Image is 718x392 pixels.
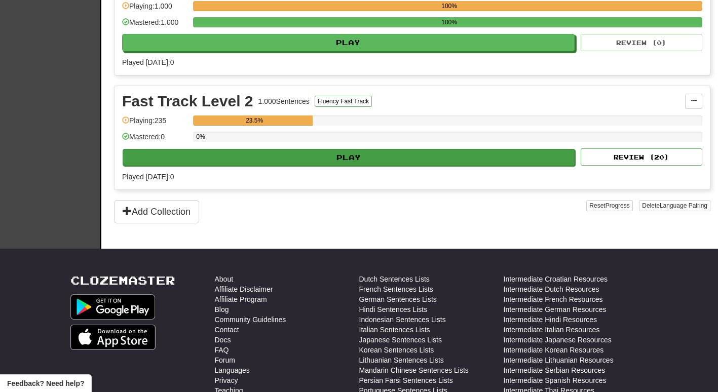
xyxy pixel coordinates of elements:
a: Intermediate Lithuanian Resources [504,355,614,365]
button: Add Collection [114,200,199,223]
a: Mandarin Chinese Sentences Lists [359,365,469,375]
a: Docs [215,335,231,345]
a: Community Guidelines [215,315,286,325]
span: Open feedback widget [7,378,84,388]
a: Privacy [215,375,238,385]
a: Forum [215,355,235,365]
a: Hindi Sentences Lists [359,304,428,315]
img: Get it on Google Play [70,294,156,320]
button: Fluency Fast Track [315,96,372,107]
button: Review (20) [581,148,702,166]
a: Japanese Sentences Lists [359,335,442,345]
div: 100% [196,17,702,27]
a: Intermediate Dutch Resources [504,284,599,294]
span: Played [DATE]: 0 [122,173,174,181]
a: Clozemaster [70,274,175,287]
a: Intermediate Japanese Resources [504,335,612,345]
button: Play [122,34,575,51]
a: Intermediate Spanish Resources [504,375,607,385]
a: Languages [215,365,250,375]
a: About [215,274,234,284]
div: Fast Track Level 2 [122,94,253,109]
a: Dutch Sentences Lists [359,274,430,284]
div: Mastered: 1.000 [122,17,188,34]
a: Intermediate German Resources [504,304,607,315]
span: Language Pairing [660,202,707,209]
a: Contact [215,325,239,335]
a: Intermediate Serbian Resources [504,365,606,375]
div: 100% [196,1,702,11]
a: Italian Sentences Lists [359,325,430,335]
button: Play [123,149,575,166]
a: Affiliate Disclaimer [215,284,273,294]
button: Review (0) [581,34,702,51]
button: DeleteLanguage Pairing [639,200,710,211]
a: Intermediate French Resources [504,294,603,304]
img: Get it on App Store [70,325,156,350]
a: Intermediate Croatian Resources [504,274,608,284]
a: German Sentences Lists [359,294,437,304]
button: ResetProgress [586,200,632,211]
a: Blog [215,304,229,315]
a: Intermediate Korean Resources [504,345,604,355]
a: Korean Sentences Lists [359,345,434,355]
a: Lithuanian Sentences Lists [359,355,444,365]
div: 23.5% [196,115,313,126]
a: FAQ [215,345,229,355]
a: French Sentences Lists [359,284,433,294]
span: Progress [606,202,630,209]
div: Mastered: 0 [122,132,188,148]
a: Persian Farsi Sentences Lists [359,375,453,385]
a: Indonesian Sentences Lists [359,315,446,325]
span: Played [DATE]: 0 [122,58,174,66]
div: 1.000 Sentences [258,96,310,106]
div: Playing: 235 [122,115,188,132]
div: Playing: 1.000 [122,1,188,18]
a: Intermediate Hindi Resources [504,315,597,325]
a: Affiliate Program [215,294,267,304]
a: Intermediate Italian Resources [504,325,600,335]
